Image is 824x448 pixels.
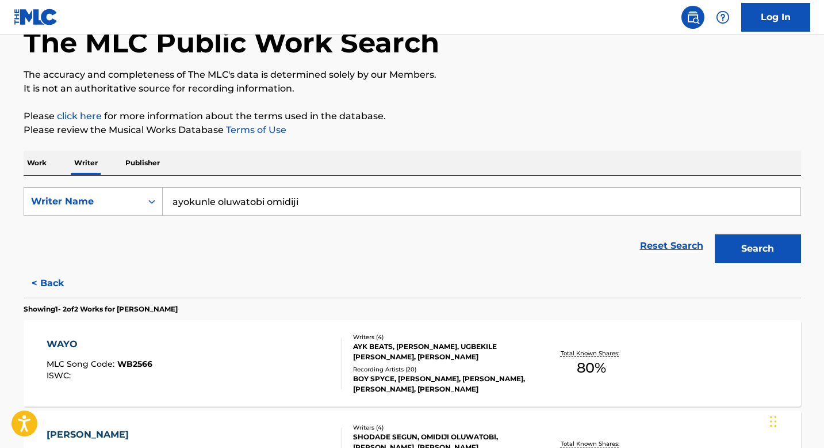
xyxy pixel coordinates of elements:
div: BOY SPYCE, [PERSON_NAME], [PERSON_NAME], [PERSON_NAME], [PERSON_NAME] [353,374,527,394]
a: click here [57,111,102,122]
p: Total Known Shares: [561,349,622,358]
div: Writer Name [31,195,135,208]
a: WAYOMLC Song Code:WB2566ISWC:Writers (4)AYK BEATS, [PERSON_NAME], UGBEKILE [PERSON_NAME], [PERSON... [24,320,801,407]
p: Work [24,151,50,175]
form: Search Form [24,187,801,269]
div: WAYO [47,337,152,351]
span: ISWC : [47,370,74,381]
a: Public Search [681,6,704,29]
p: Showing 1 - 2 of 2 Works for [PERSON_NAME] [24,304,178,314]
p: Total Known Shares: [561,439,622,448]
a: Log In [741,3,810,32]
span: MLC Song Code : [47,359,117,369]
p: Please for more information about the terms used in the database. [24,109,801,123]
img: MLC Logo [14,9,58,25]
div: Writers ( 4 ) [353,333,527,341]
p: It is not an authoritative source for recording information. [24,82,801,96]
div: Writers ( 4 ) [353,423,527,432]
span: 80 % [577,358,606,378]
a: Reset Search [634,233,709,259]
button: Search [715,234,801,263]
a: Terms of Use [224,124,286,135]
div: Help [711,6,734,29]
img: help [716,10,730,24]
div: AYK BEATS, [PERSON_NAME], UGBEKILE [PERSON_NAME], [PERSON_NAME] [353,341,527,362]
h1: The MLC Public Work Search [24,25,439,60]
p: Writer [71,151,101,175]
div: Drag [770,404,777,439]
div: [PERSON_NAME] [47,428,151,442]
div: Recording Artists ( 20 ) [353,365,527,374]
iframe: Chat Widget [766,393,824,448]
img: search [686,10,700,24]
p: Please review the Musical Works Database [24,123,801,137]
span: WB2566 [117,359,152,369]
p: The accuracy and completeness of The MLC's data is determined solely by our Members. [24,68,801,82]
button: < Back [24,269,93,298]
p: Publisher [122,151,163,175]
